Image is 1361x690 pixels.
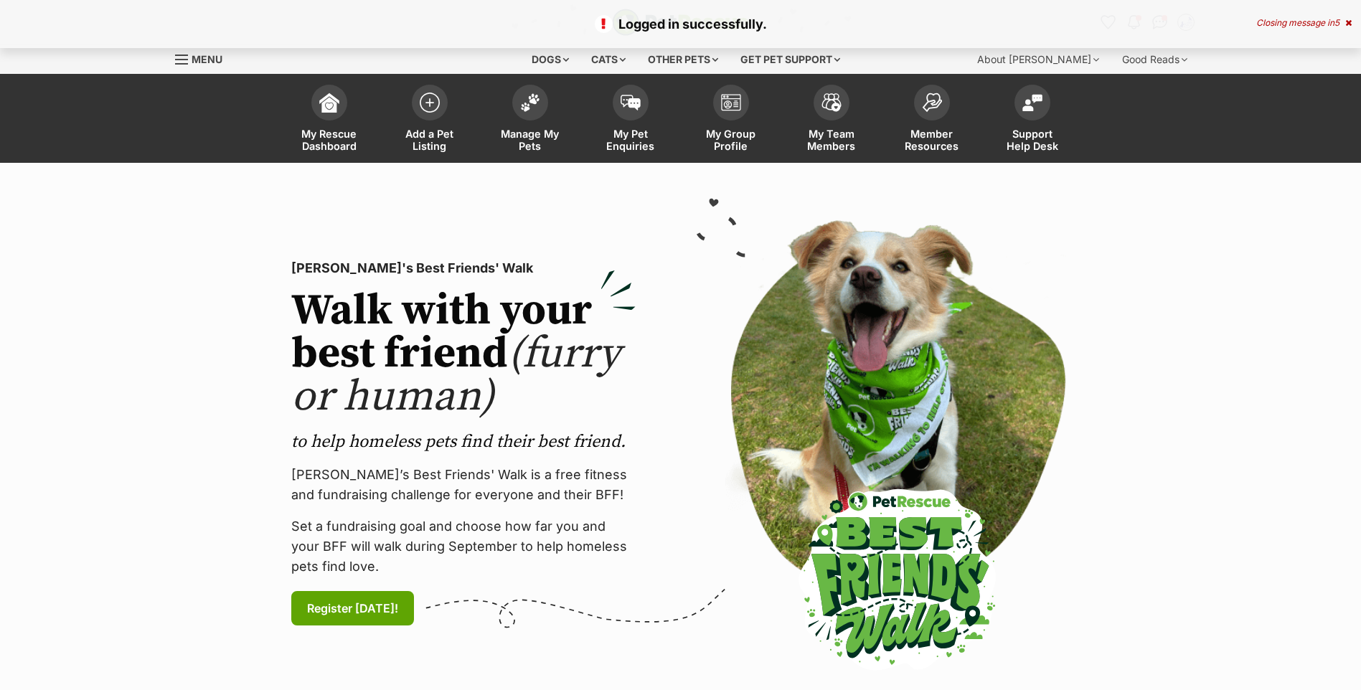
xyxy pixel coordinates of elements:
div: Cats [581,45,636,74]
h2: Walk with your best friend [291,290,636,419]
a: Menu [175,45,232,71]
span: Menu [192,53,222,65]
img: pet-enquiries-icon-7e3ad2cf08bfb03b45e93fb7055b45f3efa6380592205ae92323e6603595dc1f.svg [621,95,641,110]
p: [PERSON_NAME]’s Best Friends' Walk is a free fitness and fundraising challenge for everyone and t... [291,465,636,505]
p: [PERSON_NAME]'s Best Friends' Walk [291,258,636,278]
a: My Rescue Dashboard [279,77,380,163]
span: Support Help Desk [1000,128,1065,152]
a: My Pet Enquiries [580,77,681,163]
p: Set a fundraising goal and choose how far you and your BFF will walk during September to help hom... [291,516,636,577]
span: Member Resources [900,128,964,152]
img: help-desk-icon-fdf02630f3aa405de69fd3d07c3f3aa587a6932b1a1747fa1d2bba05be0121f9.svg [1022,94,1042,111]
div: Other pets [638,45,728,74]
div: About [PERSON_NAME] [967,45,1109,74]
span: My Team Members [799,128,864,152]
div: Get pet support [730,45,850,74]
img: manage-my-pets-icon-02211641906a0b7f246fdf0571729dbe1e7629f14944591b6c1af311fb30b64b.svg [520,93,540,112]
div: Dogs [522,45,579,74]
div: Good Reads [1112,45,1197,74]
a: My Team Members [781,77,882,163]
span: My Pet Enquiries [598,128,663,152]
span: Register [DATE]! [307,600,398,617]
img: add-pet-listing-icon-0afa8454b4691262ce3f59096e99ab1cd57d4a30225e0717b998d2c9b9846f56.svg [420,93,440,113]
a: My Group Profile [681,77,781,163]
a: Register [DATE]! [291,591,414,625]
img: dashboard-icon-eb2f2d2d3e046f16d808141f083e7271f6b2e854fb5c12c21221c1fb7104beca.svg [319,93,339,113]
span: Manage My Pets [498,128,562,152]
a: Add a Pet Listing [380,77,480,163]
span: (furry or human) [291,327,621,424]
span: Add a Pet Listing [397,128,462,152]
a: Support Help Desk [982,77,1083,163]
a: Member Resources [882,77,982,163]
img: team-members-icon-5396bd8760b3fe7c0b43da4ab00e1e3bb1a5d9ba89233759b79545d2d3fc5d0d.svg [821,93,842,112]
p: to help homeless pets find their best friend. [291,430,636,453]
img: member-resources-icon-8e73f808a243e03378d46382f2149f9095a855e16c252ad45f914b54edf8863c.svg [922,93,942,112]
a: Manage My Pets [480,77,580,163]
span: My Rescue Dashboard [297,128,362,152]
img: group-profile-icon-3fa3cf56718a62981997c0bc7e787c4b2cf8bcc04b72c1350f741eb67cf2f40e.svg [721,94,741,111]
span: My Group Profile [699,128,763,152]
